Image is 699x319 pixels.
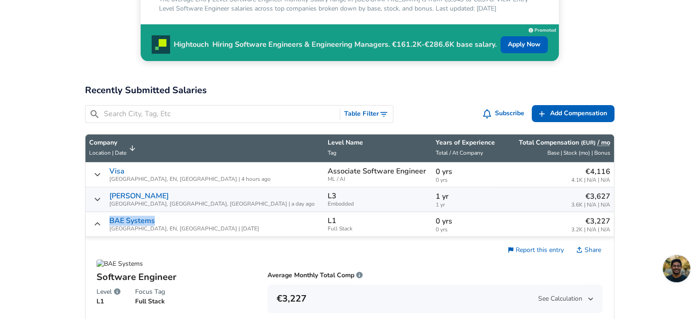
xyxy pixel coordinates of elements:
h2: Recently Submitted Salaries [85,83,614,98]
span: 1 yr [436,202,496,208]
button: Subscribe [481,105,528,122]
span: CompanyLocation | Date [89,138,138,158]
span: Base | Stock (mo) | Bonus [547,149,610,157]
p: €4,116 [571,166,610,177]
a: Promoted [529,25,556,34]
span: 0 yrs [436,177,496,183]
div: Open chat [663,255,690,282]
span: ML / AI [328,176,429,182]
p: Hightouch [174,39,209,50]
p: Associate Software Engineer [328,167,426,175]
span: 3.6K | N/A | N/A [571,202,610,208]
span: Levels are a company's method of standardizing employee's scope of assumed ability, responsibilit... [114,287,120,297]
p: Company [89,138,126,147]
input: Search City, Tag, Etc [104,108,336,120]
p: Full Stack [135,297,165,306]
span: [GEOGRAPHIC_DATA], EN, [GEOGRAPHIC_DATA] | [DATE] [109,226,259,232]
span: [GEOGRAPHIC_DATA], [GEOGRAPHIC_DATA], [GEOGRAPHIC_DATA] | a day ago [109,201,315,207]
span: [GEOGRAPHIC_DATA], EN, [GEOGRAPHIC_DATA] | 4 hours ago [109,176,271,182]
p: Level Name [328,138,429,147]
span: Add Compensation [550,108,607,119]
span: 0 yrs [436,227,496,233]
p: Software Engineer [97,270,261,284]
p: €3,227 [571,216,610,227]
a: [PERSON_NAME] [109,192,169,200]
span: We calculate your average monthly total compensation by adding your base salary to the average of... [356,271,363,280]
span: Level [97,287,112,297]
p: Hiring Software Engineers & Engineering Managers. €161.2K-€286.6K base salary. [209,39,500,50]
p: L1 [328,217,336,225]
span: Full Stack [328,226,429,232]
p: L1 [97,297,120,306]
a: Add Compensation [532,105,614,122]
p: L3 [328,192,336,200]
h6: €3,227 [277,291,307,306]
span: Embedded [328,201,429,207]
img: Promo Logo [152,35,170,54]
p: Years of Experience [436,138,496,147]
span: Share [584,246,601,255]
span: 3.2K | N/A | N/A [571,227,610,233]
img: BAE Systems [97,259,143,269]
a: BAE Systems [109,217,155,225]
p: 0 yrs [436,166,496,177]
span: Report this entry [516,246,564,254]
a: Visa [109,167,125,175]
span: See Calculation [538,294,593,303]
button: / mo [597,138,610,147]
p: €3,627 [571,191,610,202]
span: Tag [328,149,336,157]
span: Total Compensation (EUR) / moBase | Stock (mo) | Bonus [504,138,610,158]
p: 0 yrs [436,216,496,227]
button: Toggle Search Filters [340,106,393,123]
p: Average Monthly Total Comp [267,271,363,280]
p: 1 yr [436,191,496,202]
p: Total Compensation [519,138,610,147]
button: (EUR) [581,139,596,147]
span: Location | Date [89,149,126,157]
span: Total / At Company [436,149,483,157]
span: 4.1K | N/A | N/A [571,177,610,183]
a: Apply Now [500,36,548,53]
h6: Focus Tag [135,287,165,297]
